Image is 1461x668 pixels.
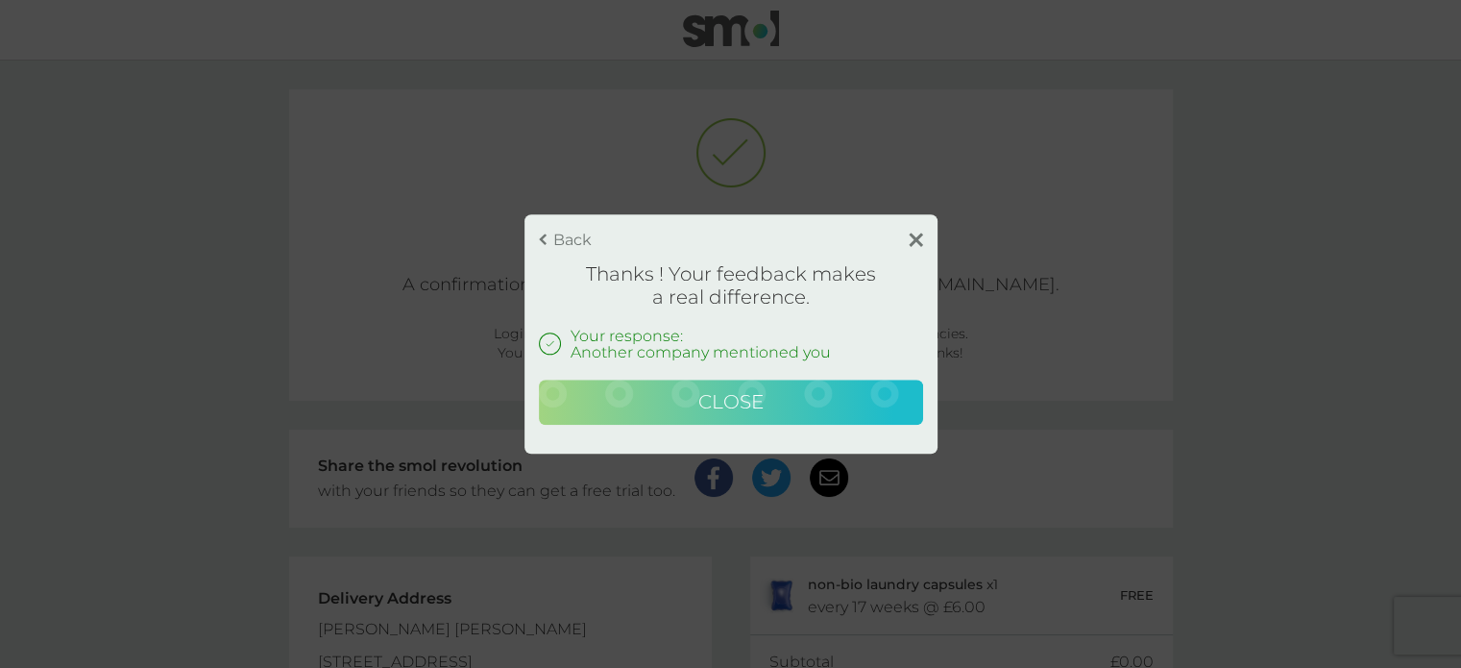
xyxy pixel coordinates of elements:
button: Close [539,380,923,426]
p: Another company mentioned you [571,344,831,360]
span: Close [698,390,764,413]
h1: Thanks ! Your feedback makes a real difference. [539,262,923,309]
p: Back [553,232,592,248]
img: back [539,234,547,245]
img: close [909,233,923,247]
p: Your response: [571,328,831,344]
